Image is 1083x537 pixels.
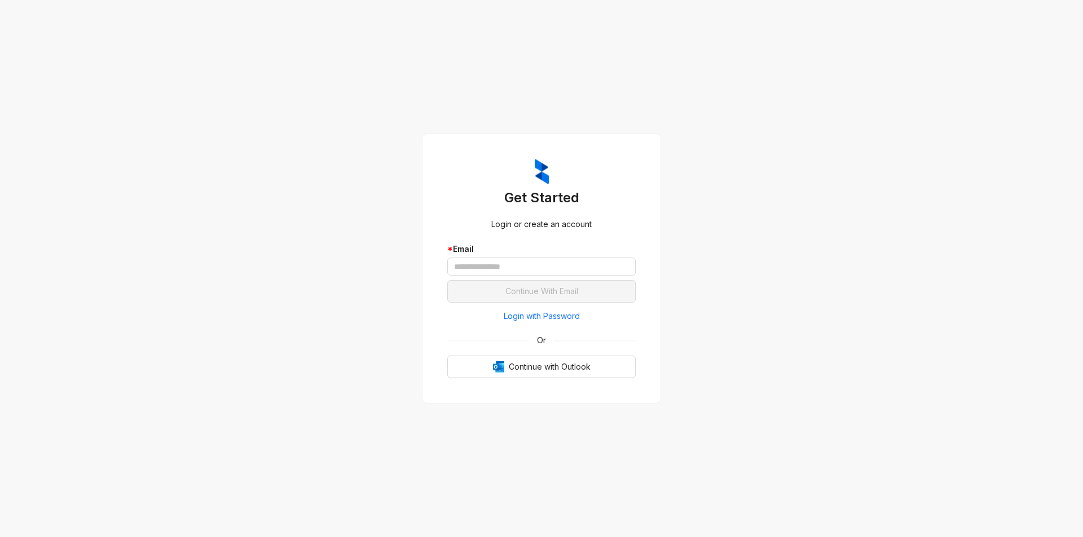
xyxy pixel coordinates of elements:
[447,189,636,207] h3: Get Started
[504,310,580,322] span: Login with Password
[493,361,504,372] img: Outlook
[447,218,636,230] div: Login or create an account
[535,159,549,185] img: ZumaIcon
[447,243,636,255] div: Email
[447,307,636,325] button: Login with Password
[447,280,636,303] button: Continue With Email
[509,361,591,373] span: Continue with Outlook
[447,356,636,378] button: OutlookContinue with Outlook
[529,334,554,347] span: Or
